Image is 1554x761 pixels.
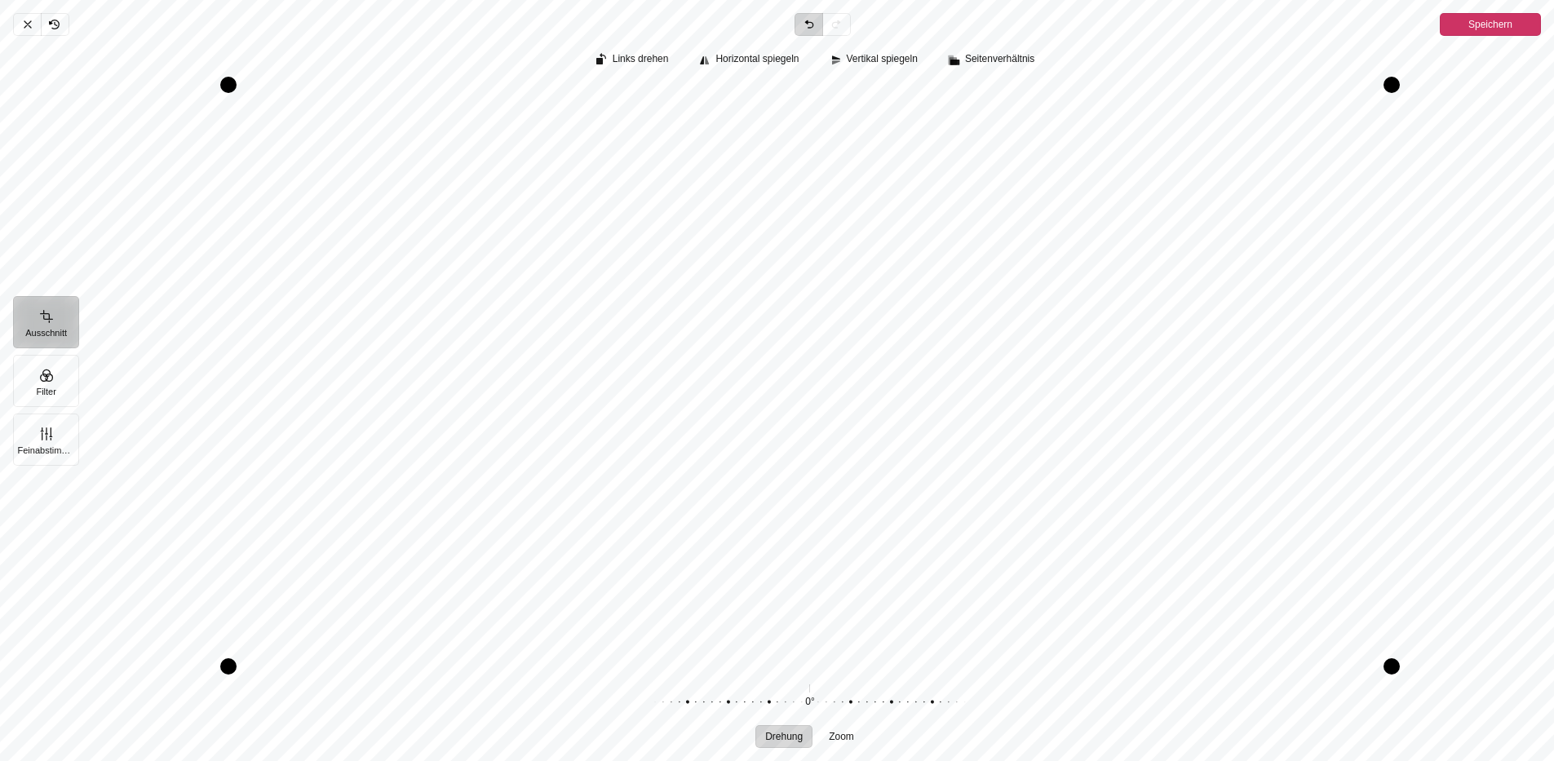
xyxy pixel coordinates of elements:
span: Horizontal spiegeln [715,54,799,64]
div: Ausschnitt [78,36,1554,761]
span: Zoom [829,732,854,741]
button: Feinabstimmung [13,414,79,466]
button: Filter [13,355,79,407]
button: Seitenverhältnis [941,49,1044,72]
div: Drag right [1384,85,1400,666]
div: Drag top [228,77,1392,93]
div: Drag left [220,85,237,666]
button: Links drehen [588,49,679,72]
span: Drehung [765,732,803,741]
div: Drag bottom [228,658,1392,675]
button: Speichern [1440,13,1541,36]
button: Horizontal spiegeln [691,49,808,72]
span: Speichern [1468,15,1512,34]
span: Links drehen [613,54,669,64]
span: Vertikal spiegeln [847,54,918,64]
span: Seitenverhältnis [965,54,1034,64]
button: Vertikal spiegeln [822,49,928,72]
button: Ausschnitt [13,296,79,348]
